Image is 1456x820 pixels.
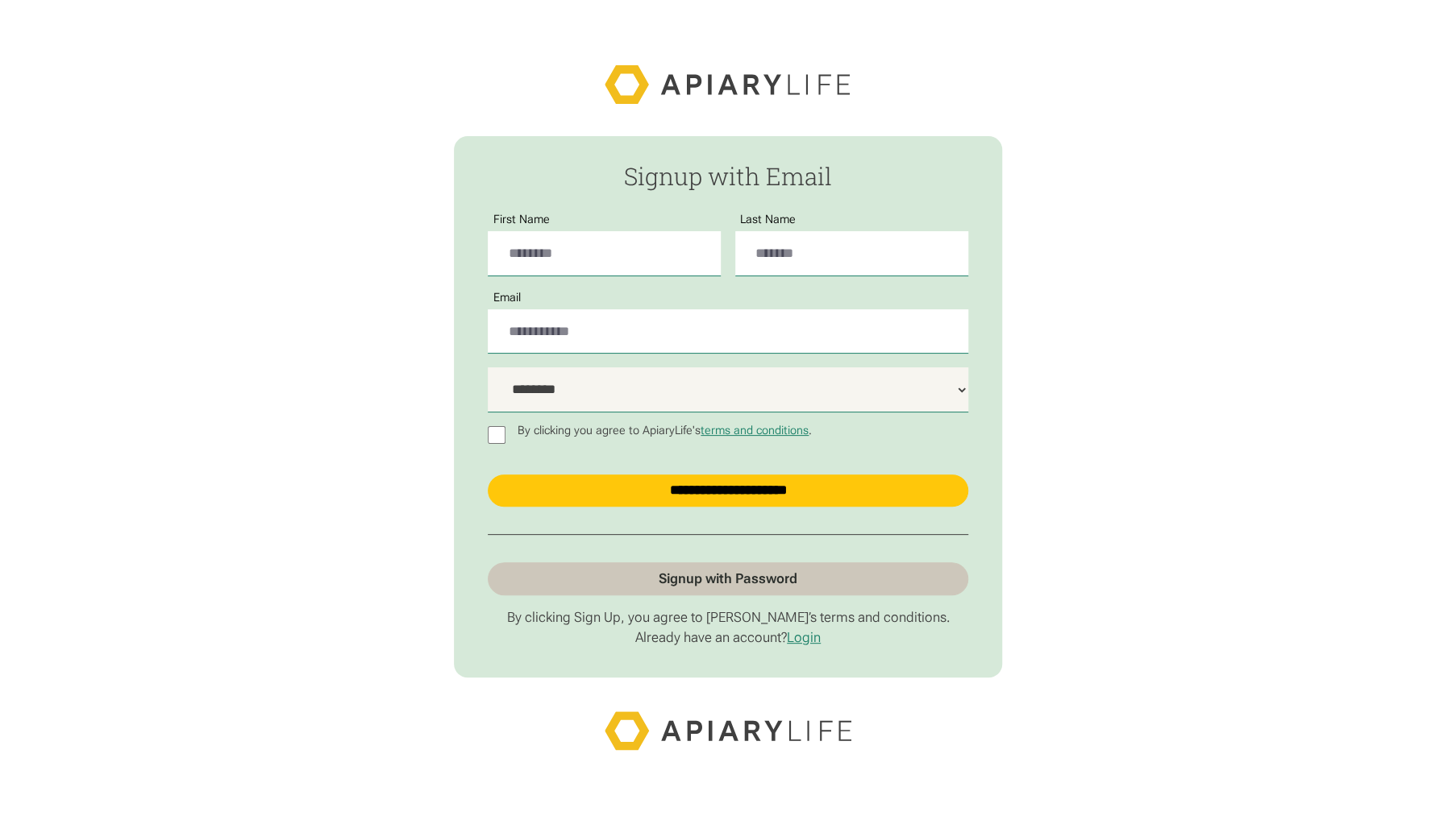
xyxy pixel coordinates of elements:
p: Already have an account? [488,629,968,646]
a: Signup with Password [488,562,968,594]
label: Last Name [735,213,802,226]
label: Email [488,292,526,304]
a: Login [787,629,821,645]
form: Passwordless Signup [454,136,1003,677]
p: By clicking you agree to ApiaryLife's . [513,424,818,437]
a: terms and conditions [701,424,809,437]
label: First Name [488,213,555,226]
p: By clicking Sign Up, you agree to [PERSON_NAME]’s terms and conditions. [488,609,968,626]
h2: Signup with Email [488,164,968,190]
